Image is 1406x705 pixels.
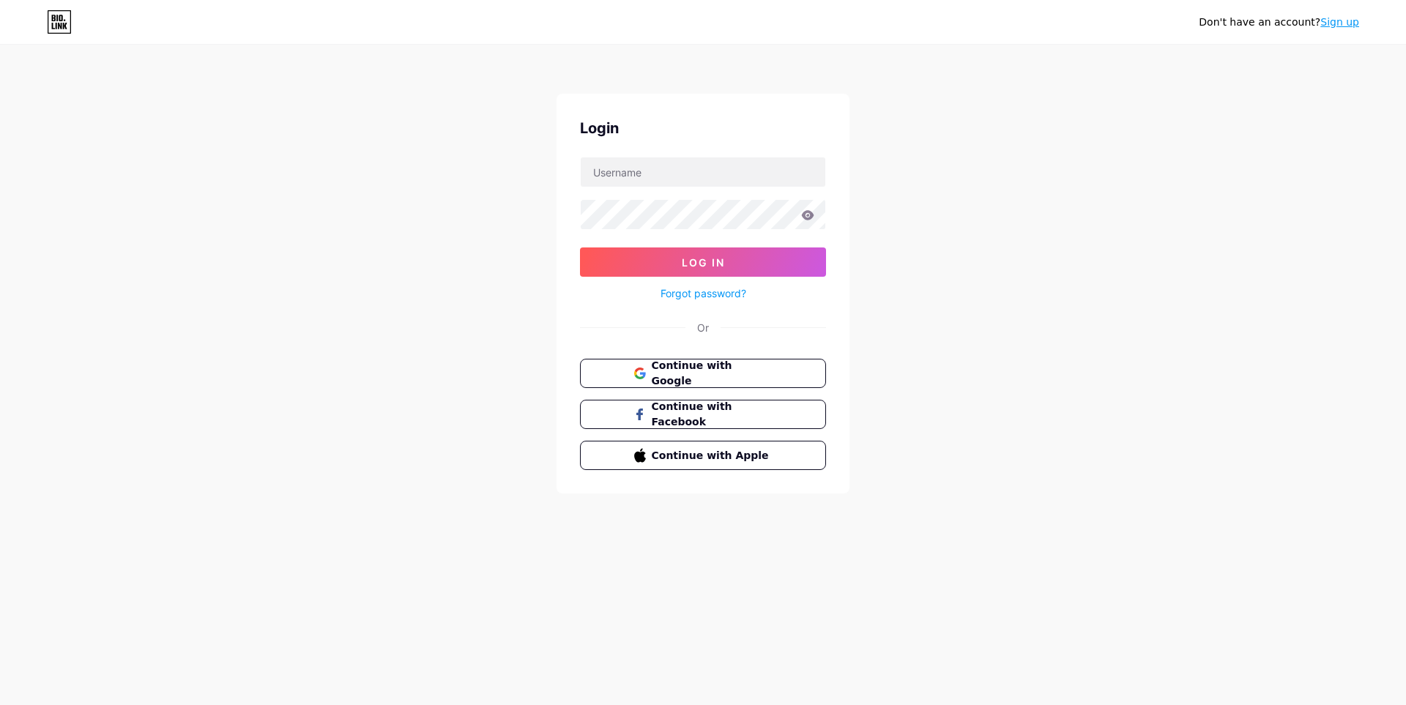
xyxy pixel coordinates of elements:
[652,399,773,430] span: Continue with Facebook
[580,117,826,139] div: Login
[661,286,746,301] a: Forgot password?
[652,358,773,389] span: Continue with Google
[580,400,826,429] button: Continue with Facebook
[580,247,826,277] button: Log In
[581,157,825,187] input: Username
[682,256,725,269] span: Log In
[580,359,826,388] button: Continue with Google
[697,320,709,335] div: Or
[652,448,773,463] span: Continue with Apple
[580,441,826,470] button: Continue with Apple
[1320,16,1359,28] a: Sign up
[1199,15,1359,30] div: Don't have an account?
